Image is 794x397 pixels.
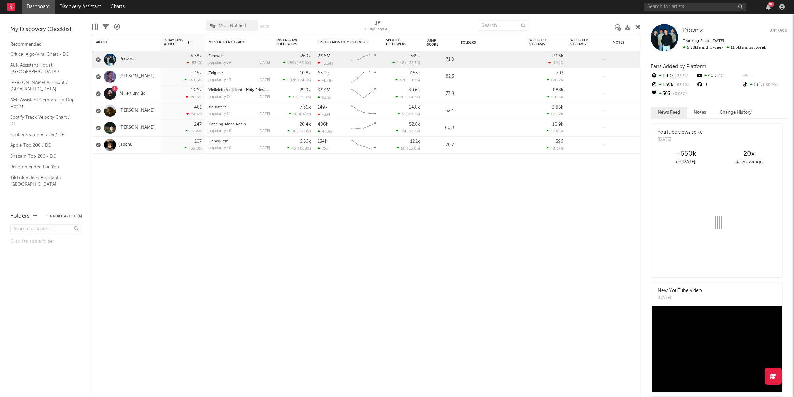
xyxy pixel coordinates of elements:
span: +13.6 % [406,147,419,151]
a: A&R Assistant German Hip Hop Hotlist [10,96,75,110]
button: Notes [687,107,713,118]
span: -43 % [301,113,310,116]
span: 0 % [716,74,724,78]
div: Notes [613,41,681,45]
svg: Chart title [348,102,379,119]
div: YouTube views spike [658,129,703,136]
div: Folders [10,212,30,221]
svg: Chart title [348,119,379,137]
input: Search for folders... [10,224,82,234]
div: 82.3 [427,73,454,81]
a: Spotify Search Virality / DE [10,131,75,139]
div: 723 [318,146,328,151]
div: 6.56k [300,139,311,144]
div: -334 [318,112,330,117]
span: -14.7 % [407,96,419,99]
div: 53.2k [318,95,331,100]
div: Vielleicht Vielleicht - Holy Priest & elMefti Remix [208,88,270,92]
a: Shazam Top 200 / DE [10,153,75,160]
div: 12.1k [410,139,420,144]
a: jaschu [119,142,133,148]
a: Zeig mir [208,71,223,75]
div: popularity: 14 [208,112,231,116]
div: Most Recent Track [208,40,260,44]
div: ( ) [289,112,311,116]
div: Dancing Alone Again [208,123,270,126]
a: Vielleicht Vielleicht - Holy Priest & elMefti Remix [208,88,294,92]
div: 596 [555,139,563,144]
div: -19.1 % [548,61,563,65]
span: -33.7 % [407,130,419,133]
a: Fernweh [208,54,224,58]
a: Dancing Alone Again [208,123,246,126]
span: +860 % [297,147,310,151]
div: Fernweh [208,54,270,58]
div: ( ) [396,146,420,151]
div: +0.34 % [546,146,563,151]
span: Tracking Since: [DATE] [683,39,724,43]
a: Provinz [683,27,703,34]
div: 1.59k [651,81,696,89]
div: +3.35 % [185,129,202,133]
span: Fans Added by Platform [651,64,706,69]
span: Weekly US Streams [529,38,553,46]
div: Click to add a folder. [10,238,82,246]
div: Artist [96,40,147,44]
div: popularity: 59 [208,61,231,65]
span: 1.02k [287,79,296,82]
div: [DATE] [259,112,270,116]
div: 7-Day Fans Added (7-Day Fans Added) [364,26,392,34]
div: +2.86 % [546,129,563,133]
div: ( ) [395,78,420,82]
a: Unbequem [208,140,228,143]
span: +200 % [298,130,310,133]
a: TikTok Videos Assistant / [GEOGRAPHIC_DATA] [10,174,75,188]
div: ( ) [283,61,311,65]
div: +2.82 % [547,112,563,116]
span: -35.5 % [674,74,688,78]
div: 149k [318,105,328,110]
div: 2.15k [191,71,202,75]
div: [DATE] [658,136,703,143]
div: 63.9k [318,71,329,75]
div: 134k [318,139,327,144]
div: 10.9k [552,122,563,127]
div: -- [742,72,787,81]
div: 29.9k [300,88,311,93]
span: 51 [402,113,406,116]
span: 470 [400,79,406,82]
a: [PERSON_NAME] [119,74,155,80]
a: Spotify Track Velocity Chart / DE [10,114,75,128]
div: 107 [194,139,202,144]
a: [PERSON_NAME] [119,108,155,114]
button: Save [260,25,269,28]
div: popularity: 40 [208,146,231,150]
div: [DATE] [259,61,270,65]
div: 7.36k [300,105,311,110]
div: [DATE] [259,95,270,99]
div: ( ) [287,146,311,151]
a: A&R Assistant Hotlist ([GEOGRAPHIC_DATA]) [10,61,75,75]
a: MilleniumKid [119,91,146,97]
div: 20.4k [300,122,311,127]
button: News Feed [651,107,687,118]
span: Weekly UK Streams [570,38,596,46]
div: [DATE] [259,146,270,150]
span: 11.5k fans last week [683,46,766,50]
div: 400 [696,72,741,81]
div: 14.8k [409,105,420,110]
div: 71.8 [427,56,454,64]
div: My Discovery Checklist [10,26,82,34]
div: Spotify Monthly Listeners [318,40,369,44]
div: ( ) [392,61,420,65]
div: Filters [103,17,109,37]
span: -49.5 % [407,113,419,116]
span: 7-Day Fans Added [164,38,186,46]
span: -1.67 % [407,79,419,82]
span: Most Notified [219,24,246,28]
div: +16.3 % [547,95,563,99]
div: 77.0 [427,90,454,98]
div: 269k [301,54,311,58]
div: -20.6 % [186,95,202,99]
div: -31.4 % [186,112,202,116]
